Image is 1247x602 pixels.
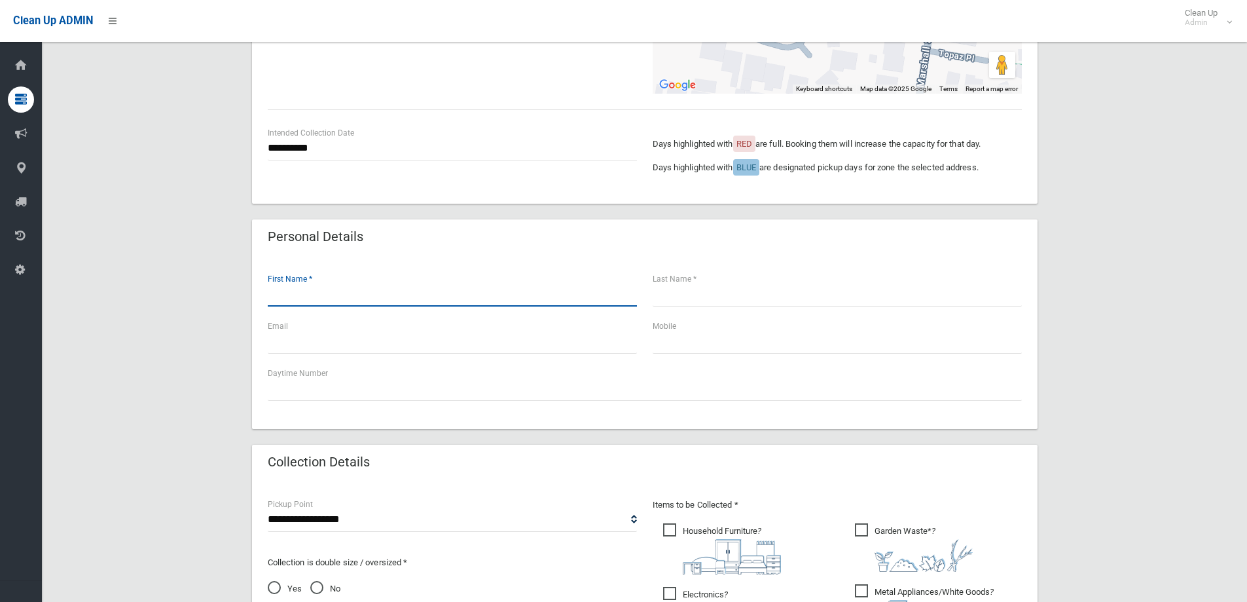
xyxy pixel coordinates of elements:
[663,523,781,574] span: Household Furniture
[966,85,1018,92] a: Report a map error
[875,539,973,572] img: 4fd8a5c772b2c999c83690221e5242e0.png
[252,449,386,475] header: Collection Details
[656,77,699,94] a: Open this area in Google Maps (opens a new window)
[736,139,752,149] span: RED
[1185,18,1218,28] small: Admin
[653,160,1022,176] p: Days highlighted with are designated pickup days for zone the selected address.
[855,523,973,572] span: Garden Waste*
[653,497,1022,513] p: Items to be Collected *
[860,85,931,92] span: Map data ©2025 Google
[252,224,379,250] header: Personal Details
[656,77,699,94] img: Google
[796,85,852,94] button: Keyboard shortcuts
[875,526,973,572] i: ?
[989,52,1015,78] button: Drag Pegman onto the map to open Street View
[310,581,340,597] span: No
[683,539,781,574] img: aa9efdbe659d29b613fca23ba79d85cb.png
[1178,8,1231,28] span: Clean Up
[268,581,302,597] span: Yes
[683,526,781,574] i: ?
[736,162,756,172] span: BLUE
[653,136,1022,152] p: Days highlighted with are full. Booking them will increase the capacity for that day.
[268,555,637,571] p: Collection is double size / oversized *
[939,85,958,92] a: Terms (opens in new tab)
[13,14,93,27] span: Clean Up ADMIN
